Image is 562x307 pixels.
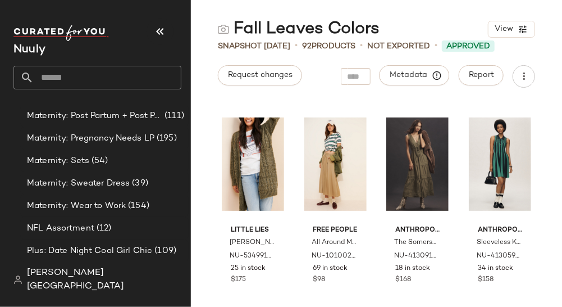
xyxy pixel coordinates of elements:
[27,222,94,235] span: NFL Assortment
[446,40,490,52] span: Approved
[218,24,229,35] img: svg%3e
[312,238,357,248] span: All Around Midi Skirt
[126,200,149,213] span: (154)
[162,110,184,123] span: (111)
[231,275,246,285] span: $175
[304,107,367,221] img: 101002327_230_b
[389,70,440,80] span: Metadata
[27,177,130,190] span: Maternity: Sweater Dress
[312,251,357,261] span: NU-101002327-000-230
[154,132,177,145] span: (195)
[27,245,152,258] span: Plus: Date Night Cool Girl Chic
[494,25,513,34] span: View
[231,225,275,236] span: Little Lies
[478,275,494,285] span: $158
[94,222,112,235] span: (12)
[13,25,109,41] img: cfy_white_logo.C9jOOHJF.svg
[478,264,513,274] span: 34 in stock
[27,132,154,145] span: Maternity: Pregnancy Needs LP
[218,40,290,52] span: Snapshot [DATE]
[13,44,45,56] span: Current Company Name
[27,110,162,123] span: Maternity: Post Partum + Post Partum Friendly
[360,39,363,53] span: •
[222,107,284,221] img: 53499166_031_b4
[477,238,521,248] span: Sleeveless Knit Mini Swing Dress
[394,238,438,248] span: The Somerset Maxi Dress: Linen Ties Edition
[295,39,298,53] span: •
[27,200,126,213] span: Maternity: Wear to Work
[230,238,274,248] span: [PERSON_NAME]
[313,275,326,285] span: $98
[386,107,449,221] img: 4130916210292_030_b
[27,155,89,168] span: Maternity: Sets
[313,264,348,274] span: 69 in stock
[459,65,504,85] button: Report
[27,267,181,294] span: [PERSON_NAME][GEOGRAPHIC_DATA]
[218,65,302,85] button: Request changes
[152,245,176,258] span: (109)
[468,71,494,80] span: Report
[395,275,411,285] span: $168
[394,251,438,261] span: NU-4130916210292-000-030
[218,18,380,40] div: Fall Leaves Colors
[13,276,22,285] img: svg%3e
[302,40,355,52] div: Products
[89,155,108,168] span: (54)
[395,225,440,236] span: Anthropologie
[130,177,148,190] span: (39)
[478,225,522,236] span: Anthropologie
[380,65,450,85] button: Metadata
[313,225,358,236] span: Free People
[435,39,437,53] span: •
[230,251,274,261] span: NU-53499166-000-031
[395,264,430,274] span: 18 in stock
[469,107,531,221] img: 4130593580002_049_b
[231,264,266,274] span: 25 in stock
[367,40,430,52] span: Not Exported
[227,71,293,80] span: Request changes
[302,42,312,51] span: 92
[488,21,535,38] button: View
[477,251,521,261] span: NU-4130593580002-000-049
